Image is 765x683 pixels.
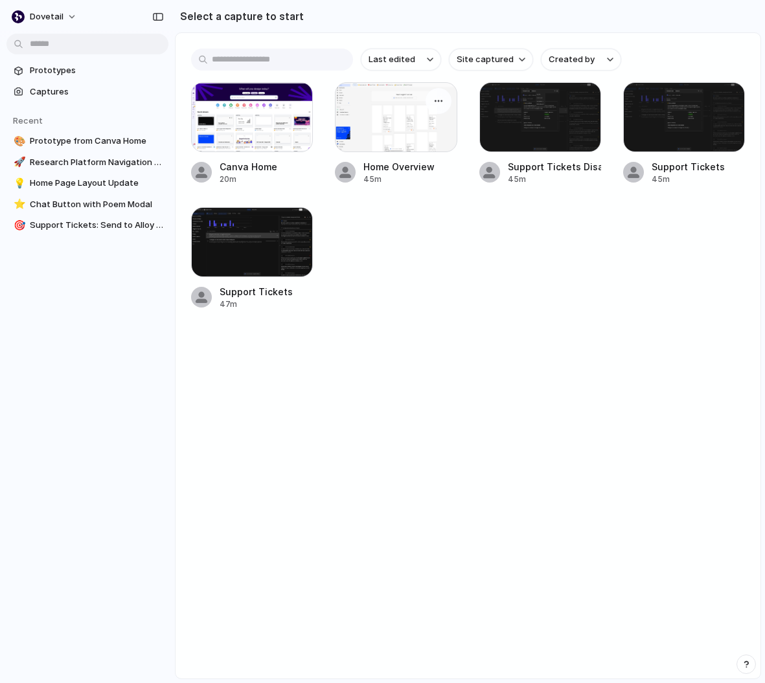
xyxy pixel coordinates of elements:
div: Canva Home [220,160,277,174]
a: Captures [6,82,168,102]
a: ⭐Chat Button with Poem Modal [6,195,168,214]
div: ⭐ [14,197,23,212]
div: Support Tickets [652,160,725,174]
span: Site captured [457,53,514,66]
span: Research Platform Navigation Enhancement [30,156,163,169]
div: 45m [508,174,601,185]
div: 💡 [14,176,23,191]
a: 🚀Research Platform Navigation Enhancement [6,153,168,172]
button: dovetail [6,6,84,27]
a: 🎨Prototype from Canva Home [6,131,168,151]
button: Last edited [361,49,441,71]
div: Support Tickets Disambiguation [508,160,601,174]
div: 🚀 [14,155,23,170]
span: Prototypes [30,64,163,77]
a: 💡Home Page Layout Update [6,174,168,193]
span: Captures [30,85,163,98]
button: 🎨 [12,135,25,148]
span: Created by [549,53,595,66]
button: 🚀 [12,156,25,169]
div: 🎨 [14,134,23,149]
a: Prototypes [6,61,168,80]
div: 🎯 [14,218,23,233]
span: Support Tickets: Send to Alloy Feature [30,219,163,232]
span: dovetail [30,10,63,23]
button: Site captured [449,49,533,71]
button: 🎯 [12,219,25,232]
button: Created by [541,49,621,71]
button: ⭐ [12,198,25,211]
a: 🎯Support Tickets: Send to Alloy Feature [6,216,168,235]
span: Last edited [369,53,415,66]
div: 45m [363,174,435,185]
div: Support Tickets [220,285,293,298]
span: Chat Button with Poem Modal [30,198,163,211]
div: 47m [220,298,293,310]
h2: Select a capture to start [175,8,304,24]
span: Prototype from Canva Home [30,135,163,148]
button: 💡 [12,177,25,190]
div: 20m [220,174,277,185]
span: Home Page Layout Update [30,177,163,190]
span: Recent [13,115,43,126]
div: Home Overview [363,160,435,174]
div: 45m [652,174,725,185]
